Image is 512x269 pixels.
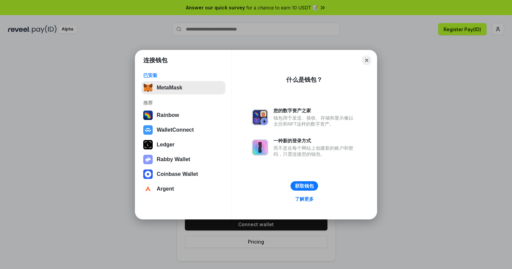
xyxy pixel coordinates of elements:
button: Ledger [141,138,225,151]
a: 了解更多 [291,195,318,203]
div: 了解更多 [295,196,314,202]
img: svg+xml,%3Csvg%20xmlns%3D%22http%3A%2F%2Fwww.w3.org%2F2000%2Fsvg%22%20fill%3D%22none%22%20viewBox... [252,109,268,125]
button: MetaMask [141,81,225,94]
img: svg+xml,%3Csvg%20xmlns%3D%22http%3A%2F%2Fwww.w3.org%2F2000%2Fsvg%22%20width%3D%2228%22%20height%3... [143,140,153,149]
button: Close [362,56,371,65]
button: Rabby Wallet [141,153,225,166]
button: WalletConnect [141,123,225,137]
div: Rainbow [157,112,179,118]
div: 已安装 [143,72,223,78]
button: Coinbase Wallet [141,167,225,181]
div: 获取钱包 [295,183,314,189]
div: Ledger [157,142,174,148]
div: 而不是在每个网站上创建新的账户和密码，只需连接您的钱包。 [273,145,357,157]
img: svg+xml,%3Csvg%20width%3D%2228%22%20height%3D%2228%22%20viewBox%3D%220%200%2028%2028%22%20fill%3D... [143,125,153,135]
button: 获取钱包 [291,181,318,191]
div: MetaMask [157,85,182,91]
img: svg+xml,%3Csvg%20width%3D%2228%22%20height%3D%2228%22%20viewBox%3D%220%200%2028%2028%22%20fill%3D... [143,184,153,194]
div: 推荐 [143,100,223,106]
img: svg+xml,%3Csvg%20width%3D%2228%22%20height%3D%2228%22%20viewBox%3D%220%200%2028%2028%22%20fill%3D... [143,170,153,179]
div: 一种新的登录方式 [273,138,357,144]
div: WalletConnect [157,127,194,133]
div: 什么是钱包？ [286,76,322,84]
div: Rabby Wallet [157,156,190,162]
button: Argent [141,182,225,196]
button: Rainbow [141,109,225,122]
img: svg+xml,%3Csvg%20fill%3D%22none%22%20height%3D%2233%22%20viewBox%3D%220%200%2035%2033%22%20width%... [143,83,153,92]
div: 您的数字资产之家 [273,108,357,114]
div: Coinbase Wallet [157,171,198,177]
img: svg+xml,%3Csvg%20xmlns%3D%22http%3A%2F%2Fwww.w3.org%2F2000%2Fsvg%22%20fill%3D%22none%22%20viewBox... [143,155,153,164]
img: svg+xml,%3Csvg%20xmlns%3D%22http%3A%2F%2Fwww.w3.org%2F2000%2Fsvg%22%20fill%3D%22none%22%20viewBox... [252,139,268,155]
div: 钱包用于发送、接收、存储和显示像以太坊和NFT这样的数字资产。 [273,115,357,127]
div: Argent [157,186,174,192]
img: svg+xml,%3Csvg%20width%3D%22120%22%20height%3D%22120%22%20viewBox%3D%220%200%20120%20120%22%20fil... [143,111,153,120]
h1: 连接钱包 [143,56,167,64]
